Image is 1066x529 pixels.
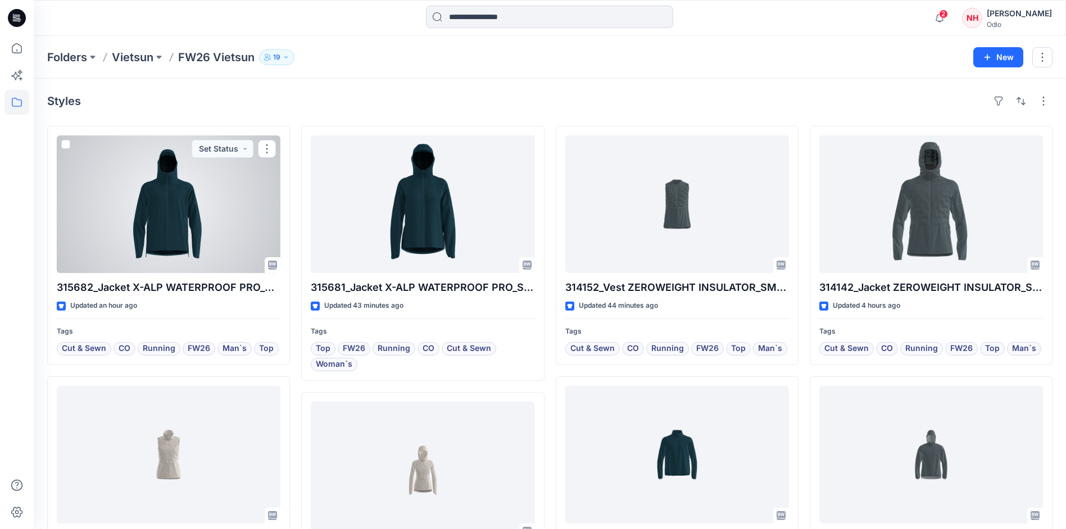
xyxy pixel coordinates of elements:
[343,342,365,355] span: FW26
[579,300,658,312] p: Updated 44 minutes ago
[833,300,900,312] p: Updated 4 hours ago
[1012,342,1036,355] span: Man`s
[423,342,434,355] span: CO
[819,386,1043,523] a: 313702_Jacket X-ALP WATERPROOF_SMS_3D
[905,342,938,355] span: Running
[819,280,1043,295] p: 314142_Jacket ZEROWEIGHT INSULATOR_SMS_3D
[570,342,615,355] span: Cut & Sewn
[119,342,130,355] span: CO
[316,342,330,355] span: Top
[57,326,280,338] p: Tags
[987,20,1052,29] div: Odlo
[950,342,973,355] span: FW26
[311,280,534,295] p: 315681_Jacket X-ALP WATERPROOF PRO_SMS_3D
[311,135,534,273] a: 315681_Jacket X-ALP WATERPROOF PRO_SMS_3D
[962,8,982,28] div: NH
[47,94,81,108] h4: Styles
[819,135,1043,273] a: 314142_Jacket ZEROWEIGHT INSULATOR_SMS_3D
[62,342,106,355] span: Cut & Sewn
[57,280,280,295] p: 315682_Jacket X-ALP WATERPROOF PRO_SMS_3D
[259,342,274,355] span: Top
[565,135,789,273] a: 314152_Vest ZEROWEIGHT INSULATOR_SMS_3D
[47,49,87,65] a: Folders
[57,135,280,273] a: 315682_Jacket X-ALP WATERPROOF PRO_SMS_3D
[316,358,352,371] span: Woman`s
[188,342,210,355] span: FW26
[651,342,684,355] span: Running
[627,342,639,355] span: CO
[447,342,491,355] span: Cut & Sewn
[985,342,1000,355] span: Top
[143,342,175,355] span: Running
[57,386,280,523] a: 314151_Vest ZEROWEIGHT INSULATOR_SMS_3D
[178,49,255,65] p: FW26 Vietsun
[70,300,137,312] p: Updated an hour ago
[881,342,893,355] span: CO
[223,342,247,355] span: Man`s
[311,326,534,338] p: Tags
[939,10,948,19] span: 2
[565,326,789,338] p: Tags
[987,7,1052,20] div: [PERSON_NAME]
[273,51,280,63] p: 19
[112,49,153,65] a: Vietsun
[696,342,719,355] span: FW26
[378,342,410,355] span: Running
[973,47,1023,67] button: New
[819,326,1043,338] p: Tags
[824,342,869,355] span: Cut & Sewn
[259,49,294,65] button: 19
[758,342,782,355] span: Man`s
[731,342,746,355] span: Top
[324,300,403,312] p: Updated 43 minutes ago
[565,386,789,523] a: 313862_Jacket ESSENTIAL LIGHT_SMS_3D
[565,280,789,295] p: 314152_Vest ZEROWEIGHT INSULATOR_SMS_3D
